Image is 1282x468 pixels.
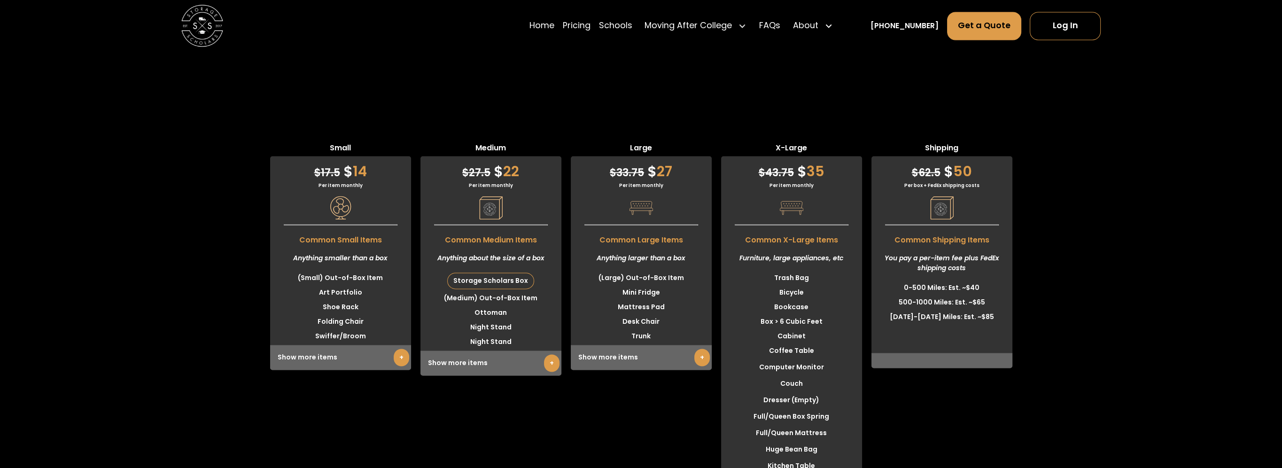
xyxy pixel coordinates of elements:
li: Coffee Table [721,343,862,358]
div: Anything about the size of a box [420,246,561,271]
a: + [394,349,409,366]
li: Art Portfolio [270,285,411,300]
li: Full/Queen Mattress [721,426,862,440]
span: $ [647,161,657,181]
div: Anything smaller than a box [270,246,411,271]
li: Huge Bean Bag [721,442,862,457]
a: Get a Quote [947,12,1021,40]
img: Pricing Category Icon [930,196,954,219]
li: (Small) Out-of-Box Item [270,271,411,285]
li: Trash Bag [721,271,862,285]
div: You pay a per-item fee plus FedEx shipping costs [871,246,1012,281]
li: Bookcase [721,300,862,314]
div: Show more items [571,345,712,370]
a: + [694,349,710,366]
div: Anything larger than a box [571,246,712,271]
li: Trunk [571,329,712,343]
li: Mini Fridge [571,285,712,300]
div: Show more items [420,351,561,375]
div: Per item monthly [420,182,561,189]
span: $ [797,161,807,181]
li: Cabinet [721,329,862,343]
span: $ [944,161,953,181]
div: 22 [420,156,561,182]
div: Per box + FedEx shipping costs [871,182,1012,189]
img: Storage Scholars main logo [181,5,223,47]
div: Per item monthly [571,182,712,189]
a: Home [529,11,554,40]
li: Folding Chair [270,314,411,329]
span: Shipping [871,142,1012,156]
span: $ [314,165,321,180]
li: Bicycle [721,285,862,300]
div: Show more items [270,345,411,370]
span: 27.5 [462,165,490,180]
li: Desk Chair [571,314,712,329]
span: Common Shipping Items [871,230,1012,246]
div: Storage Scholars Box [448,273,534,289]
div: 14 [270,156,411,182]
span: 43.75 [759,165,794,180]
a: Pricing [563,11,590,40]
div: Moving After College [645,20,732,32]
span: $ [343,161,353,181]
span: $ [462,165,469,180]
div: About [789,11,837,40]
li: (Medium) Out-of-Box Item [420,291,561,305]
li: [DATE]-[DATE] Miles: Est. ~$85 [871,310,1012,324]
li: 500-1000 Miles: Est. ~$65 [871,295,1012,310]
li: Ottoman [420,305,561,320]
li: Shoe Rack [270,300,411,314]
a: + [544,354,559,372]
li: Couch [721,376,862,391]
div: 50 [871,156,1012,182]
span: $ [912,165,918,180]
div: Moving After College [640,11,751,40]
span: Large [571,142,712,156]
img: Pricing Category Icon [780,196,803,219]
li: Mattress Pad [571,300,712,314]
span: Small [270,142,411,156]
a: FAQs [759,11,780,40]
span: $ [759,165,765,180]
div: Per item monthly [721,182,862,189]
div: About [793,20,818,32]
span: Common X-Large Items [721,230,862,246]
li: Night Stand [420,335,561,349]
img: Pricing Category Icon [329,196,352,219]
span: X-Large [721,142,862,156]
a: Schools [598,11,632,40]
span: Common Small Items [270,230,411,246]
li: Full/Queen Box Spring [721,409,862,424]
img: Pricing Category Icon [629,196,653,219]
a: [PHONE_NUMBER] [870,21,939,31]
li: Computer Monitor [721,360,862,374]
span: Common Medium Items [420,230,561,246]
span: 62.5 [912,165,940,180]
li: Swiffer/Broom [270,329,411,343]
li: Night Stand [420,320,561,335]
span: 17.5 [314,165,340,180]
span: $ [494,161,503,181]
div: 35 [721,156,862,182]
li: Dresser (Empty) [721,393,862,407]
div: Furniture, large appliances, etc [721,246,862,271]
li: 0-500 Miles: Est. ~$40 [871,281,1012,295]
img: Pricing Category Icon [479,196,503,219]
span: Medium [420,142,561,156]
a: Log In [1030,12,1101,40]
li: Box > 6 Cubic Feet [721,314,862,329]
div: 27 [571,156,712,182]
span: $ [610,165,616,180]
span: 33.75 [610,165,644,180]
div: Per item monthly [270,182,411,189]
li: (Large) Out-of-Box Item [571,271,712,285]
span: Common Large Items [571,230,712,246]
